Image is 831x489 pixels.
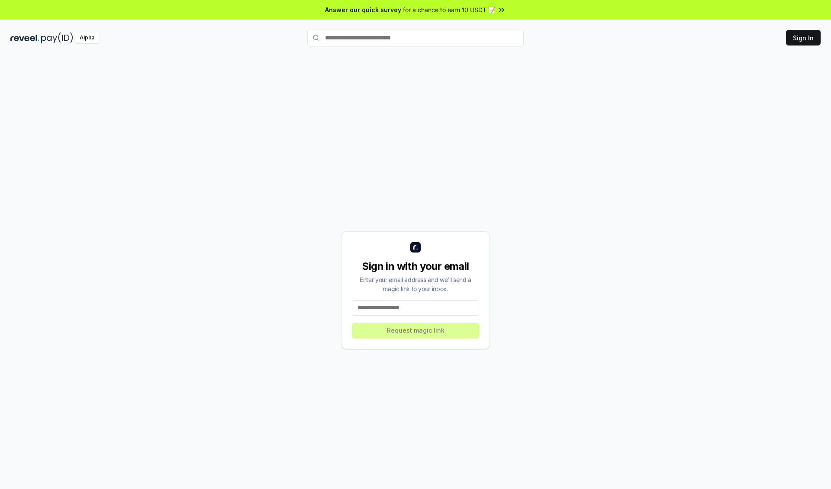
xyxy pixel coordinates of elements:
img: pay_id [41,32,73,43]
span: Answer our quick survey [325,5,401,14]
div: Enter your email address and we’ll send a magic link to your inbox. [352,275,479,293]
button: Sign In [786,30,821,45]
span: for a chance to earn 10 USDT 📝 [403,5,496,14]
img: reveel_dark [10,32,39,43]
div: Alpha [75,32,99,43]
img: logo_small [410,242,421,253]
div: Sign in with your email [352,259,479,273]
